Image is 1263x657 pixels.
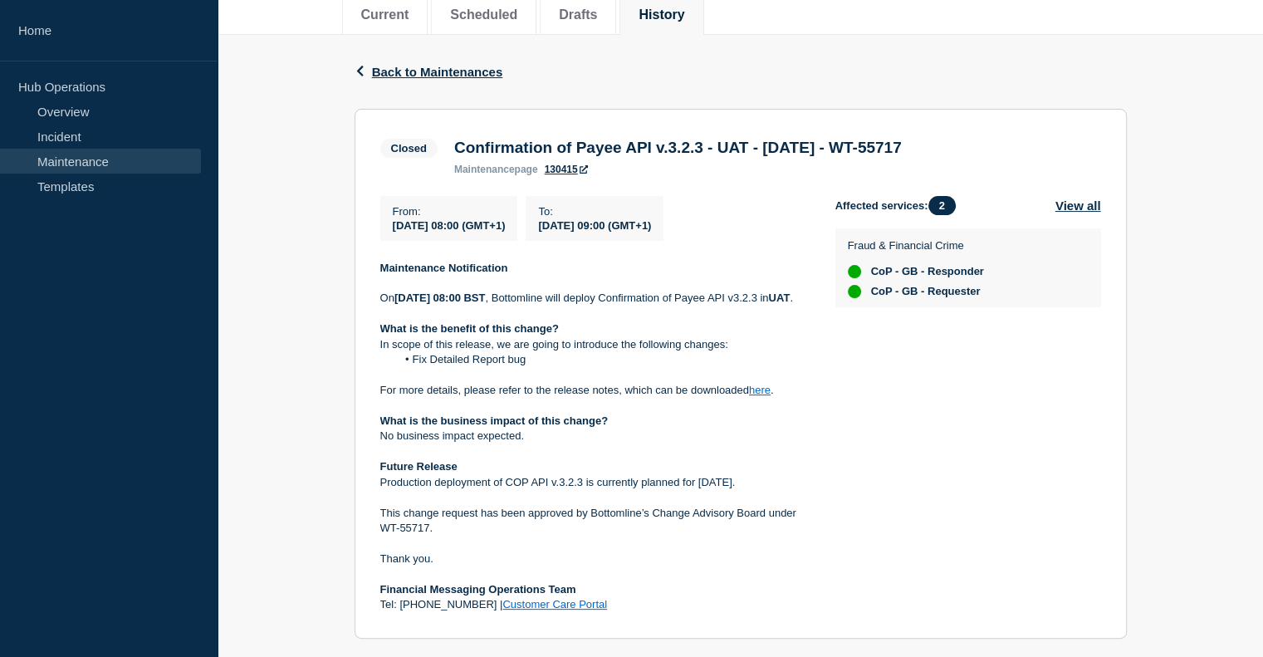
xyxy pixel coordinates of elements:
a: Customer Care Portal [502,598,607,610]
p: Production deployment of COP API v.3.2.3 is currently planned for [DATE]. [380,475,809,490]
p: page [454,164,538,175]
button: View all [1055,196,1101,215]
strong: [DATE] 08:00 BST [394,292,486,304]
span: [DATE] 08:00 (GMT+1) [393,219,506,232]
strong: Future Release [380,460,458,473]
span: Closed [380,139,438,158]
button: Back to Maintenances [355,65,503,79]
p: Tel: [PHONE_NUMBER] | [380,597,809,612]
span: CoP - GB - Responder [871,265,984,278]
p: Thank you. [380,552,809,566]
li: Fix Detailed Report bug [396,352,809,367]
p: From : [393,205,506,218]
strong: Maintenance Notification [380,262,508,274]
span: Affected services: [835,196,964,215]
a: here [749,384,771,396]
button: Current [361,7,409,22]
button: Drafts [559,7,597,22]
p: This change request has been approved by Bottomline’s Change Advisory Board under WT-55717. [380,506,809,537]
button: History [639,7,684,22]
span: [DATE] 09:00 (GMT+1) [538,219,651,232]
p: On , Bottomline will deploy Confirmation of Payee API v3.2.3 in . [380,291,809,306]
button: Scheduled [450,7,517,22]
div: up [848,285,861,298]
h3: Confirmation of Payee API v.3.2.3 - UAT - [DATE] - WT-55717 [454,139,902,157]
p: For more details, please refer to the release notes, which can be downloaded . [380,383,809,398]
strong: What is the benefit of this change? [380,322,559,335]
span: Back to Maintenances [372,65,503,79]
span: 2 [928,196,956,215]
strong: What is the business impact of this change? [380,414,609,427]
div: up [848,265,861,278]
p: Fraud & Financial Crime [848,239,984,252]
strong: UAT [768,292,790,304]
p: No business impact expected. [380,429,809,444]
span: maintenance [454,164,515,175]
p: In scope of this release, we are going to introduce the following changes: [380,337,809,352]
a: 130415 [545,164,588,175]
span: CoP - GB - Requester [871,285,981,298]
p: To : [538,205,651,218]
strong: Financial Messaging Operations Team [380,583,576,596]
